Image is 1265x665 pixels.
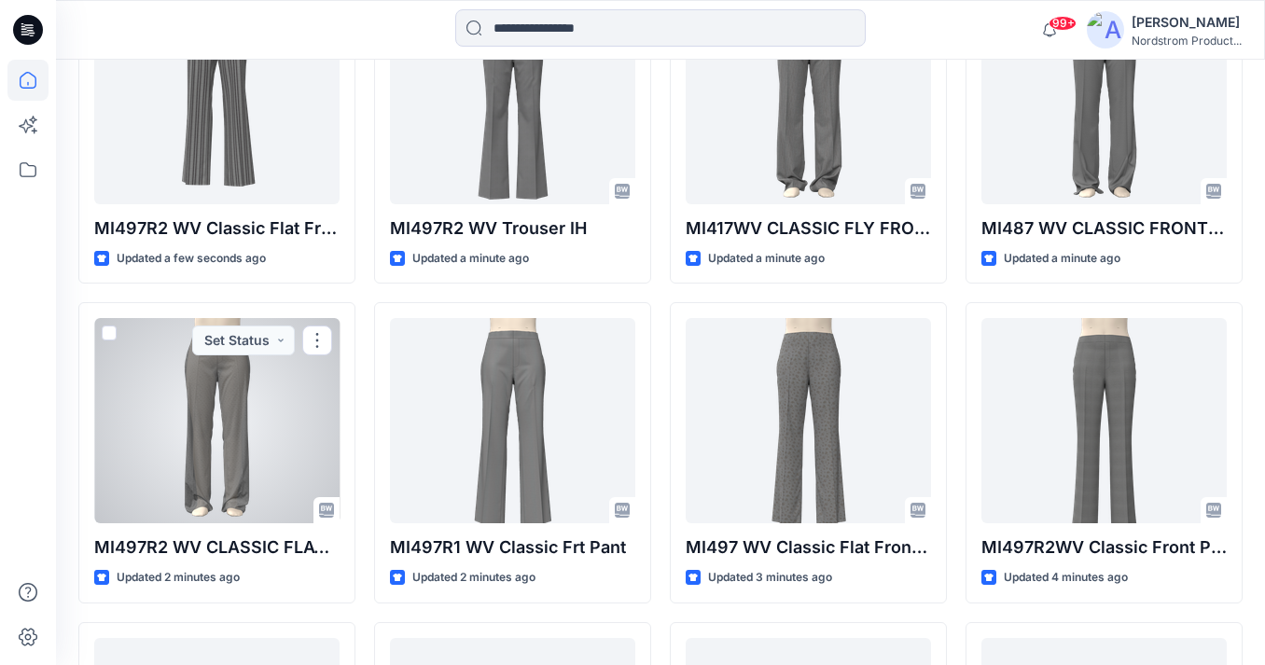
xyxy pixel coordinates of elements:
[390,534,635,561] p: MI497R1 WV Classic Frt Pant
[1049,16,1077,31] span: 99+
[390,318,635,523] a: MI497R1 WV Classic Frt Pant
[981,215,1227,242] p: MI487 WV CLASSIC FRONT TROUSER MU
[686,215,931,242] p: MI417WV CLASSIC FLY FRONT - KW
[686,534,931,561] p: MI497 WV Classic Flat Front LJ
[686,318,931,523] a: MI497 WV Classic Flat Front LJ
[708,568,832,588] p: Updated 3 minutes ago
[1004,249,1120,269] p: Updated a minute ago
[1132,11,1242,34] div: [PERSON_NAME]
[412,249,529,269] p: Updated a minute ago
[94,215,340,242] p: MI497R2 WV Classic Flat Front RC
[117,568,240,588] p: Updated 2 minutes ago
[94,534,340,561] p: MI497R2 WV CLASSIC FLAT FRONT RV
[117,249,266,269] p: Updated a few seconds ago
[981,534,1227,561] p: MI497R2WV Classic Front Pant CB
[412,568,535,588] p: Updated 2 minutes ago
[1132,34,1242,48] div: Nordstrom Product...
[981,318,1227,523] a: MI497R2WV Classic Front Pant CB
[390,215,635,242] p: MI497R2 WV Trouser IH
[708,249,825,269] p: Updated a minute ago
[1087,11,1124,48] img: avatar
[94,318,340,523] a: MI497R2 WV CLASSIC FLAT FRONT RV
[1004,568,1128,588] p: Updated 4 minutes ago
